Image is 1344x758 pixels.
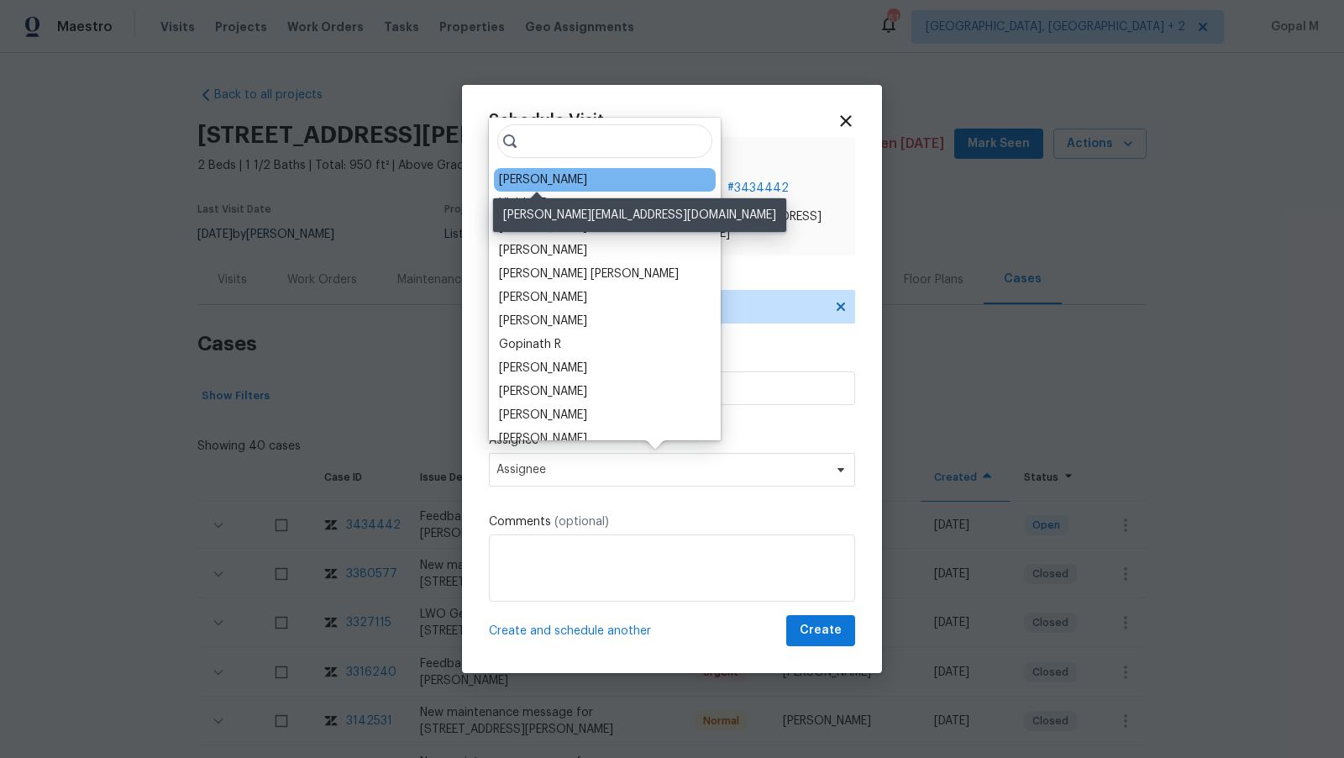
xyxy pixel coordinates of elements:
[554,516,609,528] span: (optional)
[727,180,789,197] span: # 3434442
[499,407,587,424] div: [PERSON_NAME]
[499,383,587,400] div: [PERSON_NAME]
[800,620,842,641] span: Create
[499,242,587,259] div: [PERSON_NAME]
[489,432,855,449] label: Assignee
[499,336,561,353] div: Gopinath R
[786,615,855,646] button: Create
[489,513,855,530] label: Comments
[499,360,587,376] div: [PERSON_NAME]
[642,150,842,175] span: Case
[499,313,587,329] div: [PERSON_NAME]
[499,171,587,188] div: [PERSON_NAME]
[499,266,679,282] div: [PERSON_NAME] [PERSON_NAME]
[493,198,786,232] div: [PERSON_NAME][EMAIL_ADDRESS][DOMAIN_NAME]
[499,289,587,306] div: [PERSON_NAME]
[489,113,604,129] span: Schedule Visit
[499,430,587,447] div: [PERSON_NAME]
[499,195,546,212] div: Vinitha E
[496,463,826,476] span: Assignee
[837,112,855,130] span: Close
[489,623,651,640] span: Create and schedule another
